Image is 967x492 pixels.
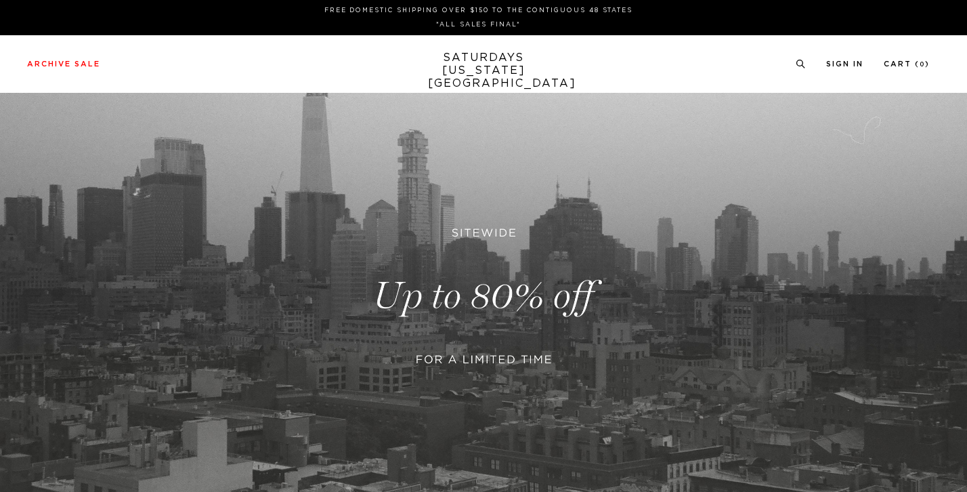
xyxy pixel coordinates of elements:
[920,62,925,68] small: 0
[27,60,100,68] a: Archive Sale
[884,60,930,68] a: Cart (0)
[428,52,540,90] a: SATURDAYS[US_STATE][GEOGRAPHIC_DATA]
[33,20,924,30] p: *ALL SALES FINAL*
[33,5,924,16] p: FREE DOMESTIC SHIPPING OVER $150 TO THE CONTIGUOUS 48 STATES
[826,60,863,68] a: Sign In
